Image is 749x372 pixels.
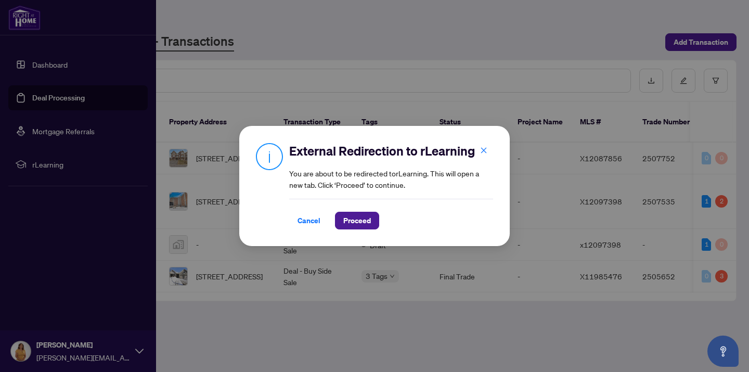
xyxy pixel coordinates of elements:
[335,212,379,229] button: Proceed
[298,212,320,229] span: Cancel
[707,336,739,367] button: Open asap
[480,147,487,154] span: close
[289,143,493,159] h2: External Redirection to rLearning
[289,143,493,229] div: You are about to be redirected to rLearning . This will open a new tab. Click ‘Proceed’ to continue.
[343,212,371,229] span: Proceed
[289,212,329,229] button: Cancel
[256,143,283,170] img: Info Icon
